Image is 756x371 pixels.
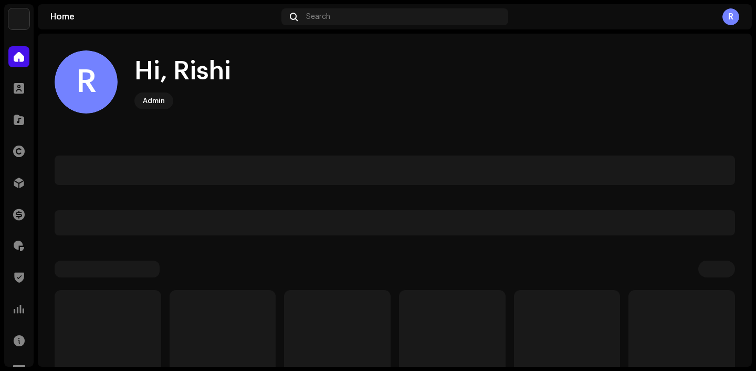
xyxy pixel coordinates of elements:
[134,55,231,88] div: Hi, Rishi
[143,95,165,107] div: Admin
[50,13,277,21] div: Home
[722,8,739,25] div: R
[8,8,29,29] img: bc4c4277-71b2-49c5-abdf-ca4e9d31f9c1
[55,50,118,114] div: R
[306,13,330,21] span: Search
